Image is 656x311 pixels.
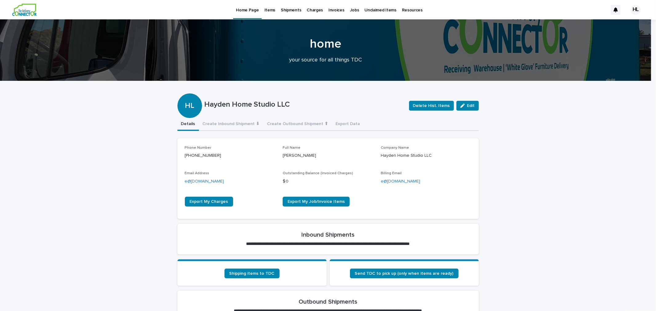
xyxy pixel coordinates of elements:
p: your source for all things TDC [202,57,448,64]
span: Shipping items to TDC [229,271,275,276]
p: $ 0 [283,178,373,185]
span: Delete Hist. Items [413,103,450,109]
span: Company Name [381,146,409,150]
span: Edit [467,104,475,108]
span: Billing Email [381,171,402,175]
h1: home [175,37,476,51]
a: [PHONE_NUMBER] [185,153,221,158]
a: Send TDC to pick up (only when items are ready) [350,269,459,278]
img: aCWQmA6OSGG0Kwt8cj3c [12,4,37,16]
button: Export Data [332,118,364,131]
button: Delete Hist. Items [409,101,454,111]
button: Edit [456,101,479,111]
a: Export My Job/Invoice Items [283,197,350,207]
a: e@[DOMAIN_NAME] [381,179,420,183]
span: Email Address [185,171,209,175]
span: Outstanding Balance (Invoiced Charges) [283,171,353,175]
a: e@[DOMAIN_NAME] [185,179,224,183]
p: Hayden Home Studio LLC [205,100,404,109]
span: Export My Charges [190,199,228,204]
a: Shipping items to TDC [225,269,280,278]
button: Create Inbound Shipment ⬇ [199,118,264,131]
h2: Outbound Shipments [299,298,357,305]
p: Hayden Home Studio LLC [381,152,471,159]
a: Export My Charges [185,197,233,207]
button: Details [177,118,199,131]
span: Phone Number [185,146,212,150]
p: [PERSON_NAME] [283,152,373,159]
span: Full Name [283,146,300,150]
span: Export My Job/Invoice Items [288,199,345,204]
div: HL [177,77,202,110]
span: Send TDC to pick up (only when items are ready) [355,271,454,276]
div: HL [631,5,641,15]
h2: Inbound Shipments [301,231,355,238]
button: Create Outbound Shipment ⬆ [264,118,332,131]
